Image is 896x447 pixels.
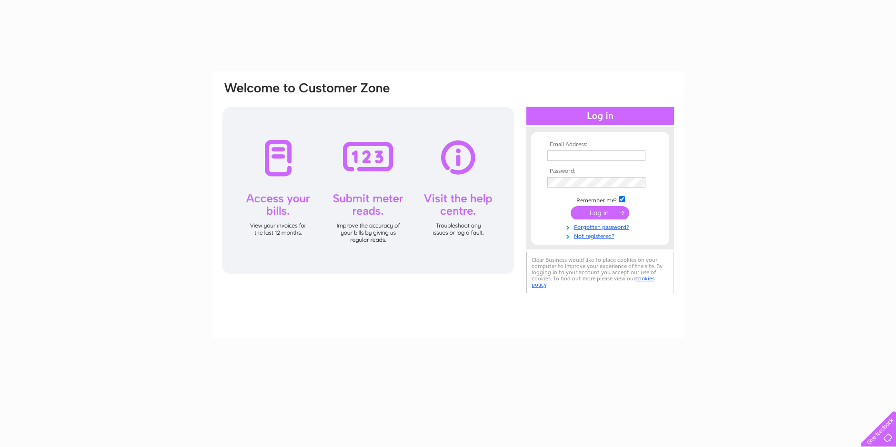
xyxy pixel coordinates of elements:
[545,168,655,175] th: Password:
[545,195,655,204] td: Remember me?
[532,275,654,288] a: cookies policy
[526,252,674,293] div: Clear Business would like to place cookies on your computer to improve your experience of the sit...
[547,222,655,231] a: Forgotten password?
[571,206,629,219] input: Submit
[547,231,655,240] a: Not registered?
[545,141,655,148] th: Email Address:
